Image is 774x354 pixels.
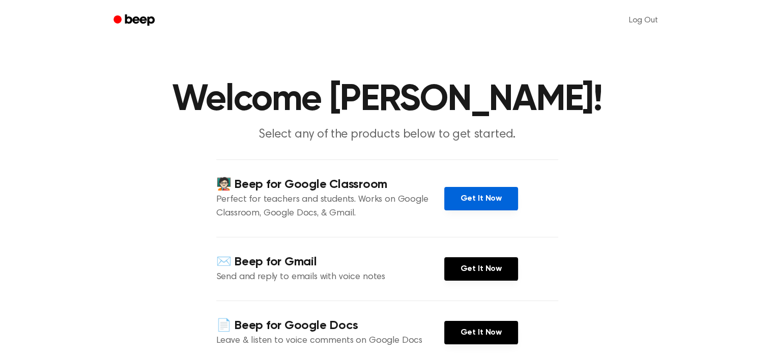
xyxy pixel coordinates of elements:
[192,126,583,143] p: Select any of the products below to get started.
[216,317,444,334] h4: 📄 Beep for Google Docs
[106,11,164,31] a: Beep
[444,257,518,281] a: Get It Now
[216,334,444,348] p: Leave & listen to voice comments on Google Docs
[216,270,444,284] p: Send and reply to emails with voice notes
[444,187,518,210] a: Get It Now
[216,176,444,193] h4: 🧑🏻‍🏫 Beep for Google Classroom
[444,321,518,344] a: Get It Now
[619,8,668,33] a: Log Out
[127,81,648,118] h1: Welcome [PERSON_NAME]!
[216,254,444,270] h4: ✉️ Beep for Gmail
[216,193,444,221] p: Perfect for teachers and students. Works on Google Classroom, Google Docs, & Gmail.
